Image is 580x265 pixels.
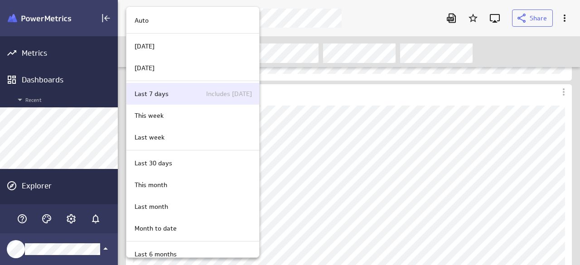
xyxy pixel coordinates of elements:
[126,243,259,265] div: Last 6 months
[135,42,155,51] p: [DATE]
[126,196,259,217] div: Last month
[135,111,164,120] p: This week
[126,57,259,79] div: Yesterday
[126,152,259,174] div: Last 30 days
[135,180,167,190] p: This month
[135,133,164,142] p: Last week
[126,105,259,126] div: This week
[135,224,177,233] p: Month to date
[135,89,169,99] p: Last 7 days
[194,89,252,99] p: Includes [DATE]
[126,10,259,31] div: Auto
[126,83,259,105] div: Last 7 days
[135,250,177,259] p: Last 6 months
[126,174,259,196] div: This month
[126,35,259,57] div: Today
[135,159,172,168] p: Last 30 days
[126,126,259,148] div: Last week
[126,217,259,239] div: Month to date
[135,16,149,25] p: Auto
[135,202,168,212] p: Last month
[135,63,155,73] p: [DATE]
